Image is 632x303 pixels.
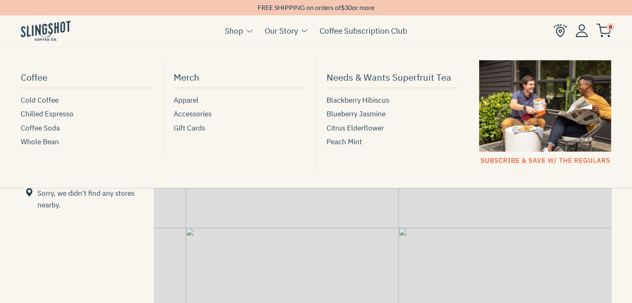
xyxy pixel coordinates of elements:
span: Blueberry Jasmine [327,108,386,120]
a: Coffee Subscription Club [320,25,407,37]
img: cart [596,24,611,37]
span: Cold Coffee [21,95,59,106]
img: Find Us [553,24,567,37]
span: Chilled Espresso [21,108,74,120]
img: Account [575,24,588,37]
span: Accessories [174,108,211,120]
a: 0 [596,25,611,35]
span: Gift Cards [174,123,205,134]
a: Accessories [174,108,306,120]
span: Peach Mint [327,136,362,148]
span: Blackberry Hibiscus [327,95,389,106]
span: 30 [344,3,352,11]
a: Shop [225,25,243,37]
a: Chilled Espresso [21,108,153,120]
span: Sorry, we didn't find any stores nearby. [37,188,145,210]
a: Blueberry Jasmine [327,108,459,120]
a: Peach Mint [327,136,459,148]
a: Coffee Soda [21,123,153,134]
span: Coffee Soda [21,123,60,134]
span: $ [341,3,344,11]
span: Citrus Elderflower [327,123,384,134]
a: Blackberry Hibiscus [327,95,459,106]
a: Cold Coffee [21,95,153,106]
span: Apparel [174,95,199,106]
a: Merch [174,68,306,88]
a: Citrus Elderflower [327,123,459,134]
span: 0 [607,23,614,31]
a: Whole Bean [21,136,153,148]
span: Needs & Wants Superfruit Tea [327,70,451,84]
a: Gift Cards [174,123,306,134]
a: Our Story [265,25,298,37]
span: Merch [174,70,199,84]
a: Needs & Wants Superfruit Tea [327,68,459,88]
span: Coffee [21,70,47,84]
a: Coffee [21,68,153,88]
a: Apparel [174,95,306,106]
span: Whole Bean [21,136,59,148]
